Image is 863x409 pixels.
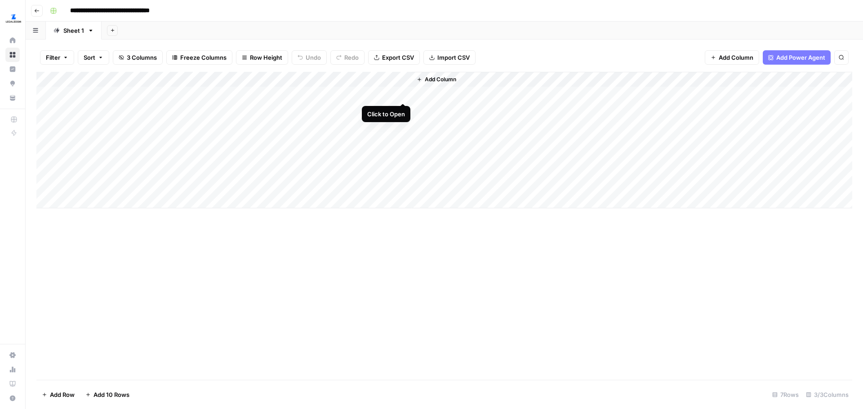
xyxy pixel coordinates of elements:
button: Row Height [236,50,288,65]
div: Click to Open [367,110,405,119]
button: Sort [78,50,109,65]
button: Export CSV [368,50,420,65]
span: Sort [84,53,95,62]
span: 3 Columns [127,53,157,62]
button: Add Column [413,74,460,85]
button: Add Column [705,50,759,65]
button: Add 10 Rows [80,387,135,402]
a: Opportunities [5,76,20,91]
span: Freeze Columns [180,53,227,62]
a: Insights [5,62,20,76]
a: Learning Hub [5,377,20,391]
span: Add Row [50,390,75,399]
span: Filter [46,53,60,62]
span: Export CSV [382,53,414,62]
button: Add Row [36,387,80,402]
span: Add 10 Rows [93,390,129,399]
span: Undo [306,53,321,62]
button: Workspace: LegalZoom [5,7,20,30]
span: Add Column [719,53,753,62]
button: Redo [330,50,365,65]
a: Usage [5,362,20,377]
a: Browse [5,48,20,62]
span: Add Power Agent [776,53,825,62]
div: 7 Rows [769,387,802,402]
button: Help + Support [5,391,20,405]
div: 3/3 Columns [802,387,852,402]
span: Import CSV [437,53,470,62]
a: Home [5,33,20,48]
span: Redo [344,53,359,62]
div: Sheet 1 [63,26,84,35]
button: Add Power Agent [763,50,831,65]
img: LegalZoom Logo [5,10,22,26]
button: Undo [292,50,327,65]
span: Row Height [250,53,282,62]
button: 3 Columns [113,50,163,65]
button: Filter [40,50,74,65]
span: Add Column [425,75,456,84]
a: Sheet 1 [46,22,102,40]
button: Import CSV [423,50,476,65]
a: Your Data [5,91,20,105]
a: Settings [5,348,20,362]
button: Freeze Columns [166,50,232,65]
